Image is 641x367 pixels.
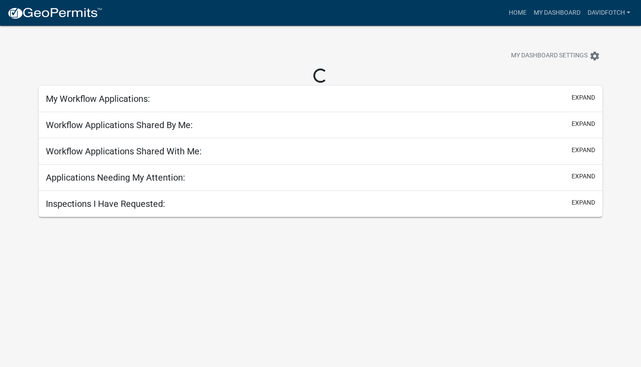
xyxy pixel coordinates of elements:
a: Home [505,4,530,21]
h5: Workflow Applications Shared By Me: [46,120,193,130]
a: davidfotch [584,4,634,21]
i: settings [589,51,600,61]
h5: My Workflow Applications: [46,93,150,104]
h5: Workflow Applications Shared With Me: [46,146,202,157]
button: expand [572,119,595,129]
span: My Dashboard Settings [511,51,588,61]
button: My Dashboard Settingssettings [504,47,607,65]
h5: Applications Needing My Attention: [46,172,185,183]
h5: Inspections I Have Requested: [46,198,165,209]
button: expand [572,172,595,181]
button: expand [572,198,595,207]
button: expand [572,93,595,102]
button: expand [572,145,595,155]
a: My Dashboard [530,4,584,21]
